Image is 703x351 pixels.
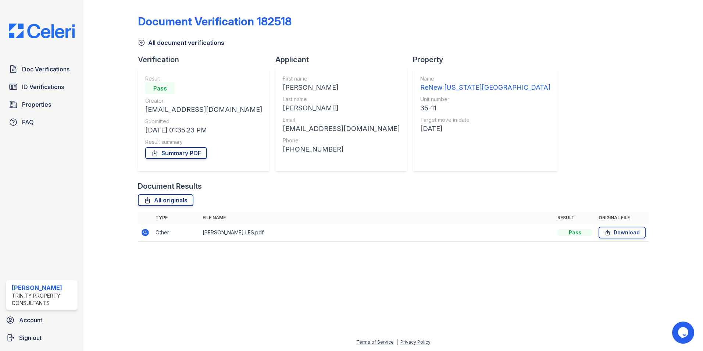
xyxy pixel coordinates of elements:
div: ReNew [US_STATE][GEOGRAPHIC_DATA] [420,82,550,93]
th: Type [153,212,200,224]
div: Creator [145,97,262,104]
a: Summary PDF [145,147,207,159]
div: Result [145,75,262,82]
span: FAQ [22,118,34,127]
a: Name ReNew [US_STATE][GEOGRAPHIC_DATA] [420,75,550,93]
div: Document Verification 182518 [138,15,292,28]
div: [PERSON_NAME] [283,82,400,93]
div: Unit number [420,96,550,103]
a: All originals [138,194,193,206]
span: ID Verifications [22,82,64,91]
div: Verification [138,54,275,65]
div: [DATE] 01:35:23 PM [145,125,262,135]
td: [PERSON_NAME] LES.pdf [200,224,554,242]
div: [EMAIL_ADDRESS][DOMAIN_NAME] [145,104,262,115]
div: Name [420,75,550,82]
div: Pass [145,82,175,94]
div: Target move in date [420,116,550,124]
div: Pass [557,229,593,236]
span: Account [19,316,42,325]
a: Privacy Policy [400,339,431,345]
a: FAQ [6,115,78,130]
a: ID Verifications [6,79,78,94]
td: Other [153,224,200,242]
a: All document verifications [138,38,224,47]
div: Document Results [138,181,202,191]
div: 35-11 [420,103,550,113]
a: Properties [6,97,78,112]
div: Applicant [275,54,413,65]
div: | [396,339,398,345]
div: Trinity Property Consultants [12,292,75,307]
span: Sign out [19,333,42,342]
th: Result [554,212,596,224]
div: Property [413,54,564,65]
div: [EMAIL_ADDRESS][DOMAIN_NAME] [283,124,400,134]
div: [PERSON_NAME] [12,283,75,292]
span: Properties [22,100,51,109]
div: Phone [283,137,400,144]
a: Sign out [3,330,81,345]
a: Terms of Service [356,339,394,345]
div: [PHONE_NUMBER] [283,144,400,155]
div: [PERSON_NAME] [283,103,400,113]
div: [DATE] [420,124,550,134]
a: Account [3,313,81,327]
a: Doc Verifications [6,62,78,77]
th: File name [200,212,554,224]
div: Result summary [145,138,262,146]
div: Email [283,116,400,124]
span: Doc Verifications [22,65,69,74]
th: Original file [596,212,649,224]
div: Last name [283,96,400,103]
iframe: chat widget [672,322,696,344]
div: Submitted [145,118,262,125]
img: CE_Logo_Blue-a8612792a0a2168367f1c8372b55b34899dd931a85d93a1a3d3e32e68fde9ad4.png [3,24,81,38]
a: Download [599,227,646,238]
div: First name [283,75,400,82]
